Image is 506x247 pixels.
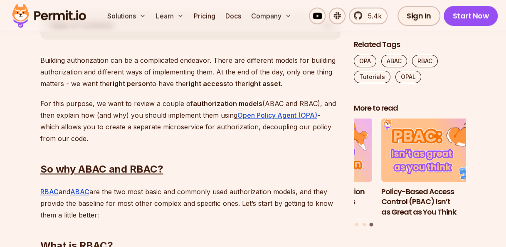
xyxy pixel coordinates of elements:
[363,11,382,21] span: 5.4k
[222,7,244,24] a: Docs
[349,7,388,24] a: 5.4k
[104,7,149,24] button: Solutions
[381,187,494,217] h3: Policy-Based Access Control (PBAC) Isn’t as Great as You Think
[354,71,390,84] a: Tutorials
[381,119,494,218] a: Policy-Based Access Control (PBAC) Isn’t as Great as You ThinkPolicy-Based Access Control (PBAC) ...
[354,55,376,68] a: OPA
[237,111,317,119] a: Open Policy Agent (OPA)
[8,2,90,30] img: Permit logo
[381,55,407,68] a: ABAC
[354,40,466,50] h2: Related Tags
[70,188,89,196] a: ABAC
[355,223,358,226] button: Go to slide 1
[193,99,262,108] strong: authorization models
[40,163,163,175] u: So why ABAC and RBAC?
[397,6,440,26] a: Sign In
[260,187,373,207] h3: Implementing Authentication and Authorization in Next.js
[40,186,341,221] p: and are the two most basic and commonly used authorization models, and they provide the baseline ...
[190,7,219,24] a: Pricing
[354,119,466,228] div: Posts
[248,7,295,24] button: Company
[260,119,373,182] img: Implementing Authentication and Authorization in Next.js
[381,119,494,182] img: Policy-Based Access Control (PBAC) Isn’t as Great as You Think
[444,6,498,26] a: Start Now
[40,98,341,144] p: For this purpose, we want to review a couple of (ABAC and RBAC), and then explain how (and why) y...
[260,119,373,218] li: 2 of 3
[395,71,421,84] a: OPAL
[40,188,59,196] a: RBAC
[186,79,227,88] strong: right access
[412,55,438,68] a: RBAC
[153,7,187,24] button: Learn
[370,223,373,227] button: Go to slide 3
[381,119,494,218] li: 3 of 3
[40,54,341,89] p: Building authorization can be a complicated endeavor. There are different models for building aut...
[354,104,466,114] h2: More to read
[245,79,281,88] strong: right asset
[363,223,366,226] button: Go to slide 2
[110,79,150,88] strong: right person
